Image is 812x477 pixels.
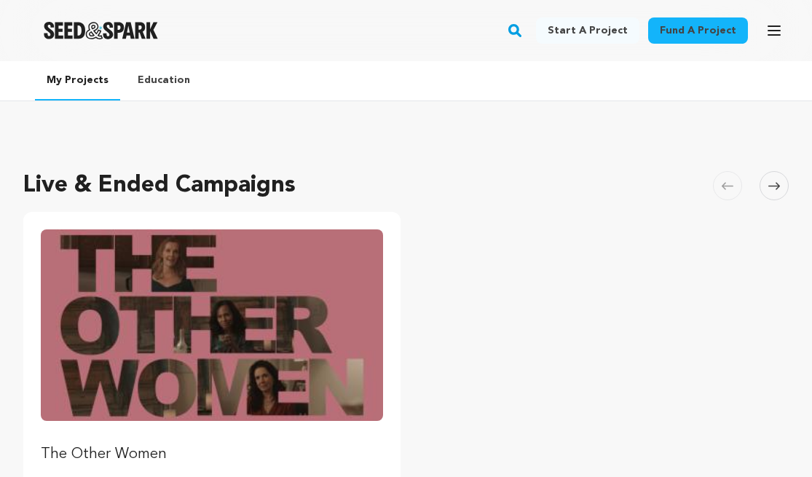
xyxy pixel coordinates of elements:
a: Fund The Other Women [41,229,383,465]
img: Seed&Spark Logo Dark Mode [44,22,158,39]
a: Seed&Spark Homepage [44,22,158,39]
a: Education [126,61,202,99]
a: Fund a project [648,17,748,44]
p: The Other Women [41,444,383,465]
a: Start a project [536,17,639,44]
a: My Projects [35,61,120,100]
h2: Live & Ended Campaigns [23,168,296,203]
